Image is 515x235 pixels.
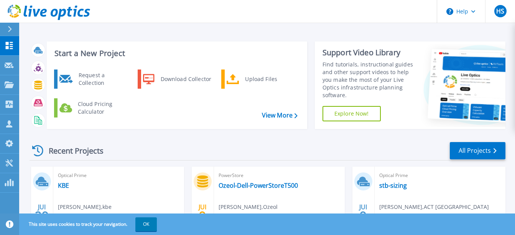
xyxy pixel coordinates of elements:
span: [PERSON_NAME] , Ozeol [219,203,278,211]
h3: Start a New Project [54,49,297,58]
span: [PERSON_NAME] , ACT [GEOGRAPHIC_DATA] [379,203,489,211]
a: Explore Now! [322,106,381,121]
span: Optical Prime [379,171,501,180]
a: Ozeol-Dell-PowerStoreT500 [219,182,298,189]
span: 29 [35,212,49,219]
a: Download Collector [138,70,216,89]
div: JUI 2025 [35,202,49,230]
div: Cloud Pricing Calculator [74,100,131,116]
div: JUI 2025 [356,202,370,230]
a: View More [262,112,298,119]
div: Find tutorials, instructional guides and other support videos to help you make the most of your L... [322,61,417,99]
a: KBE [58,182,69,189]
a: Request a Collection [54,70,133,89]
div: Support Video Library [322,48,417,58]
span: PowerStore [219,171,340,180]
div: Upload Files [241,71,298,87]
span: HS [496,8,504,14]
a: Upload Files [221,70,300,89]
div: Recent Projects [30,141,114,160]
a: stb-sizing [379,182,407,189]
a: All Projects [450,142,505,159]
span: [PERSON_NAME] , kbe [58,203,112,211]
div: JUI 2025 [195,202,210,230]
div: Download Collector [157,71,215,87]
span: This site uses cookies to track your navigation. [21,217,157,231]
span: 9 [199,212,206,219]
div: Request a Collection [75,71,131,87]
button: OK [135,217,157,231]
span: Optical Prime [58,171,179,180]
span: 9 [360,212,367,219]
a: Cloud Pricing Calculator [54,98,133,118]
